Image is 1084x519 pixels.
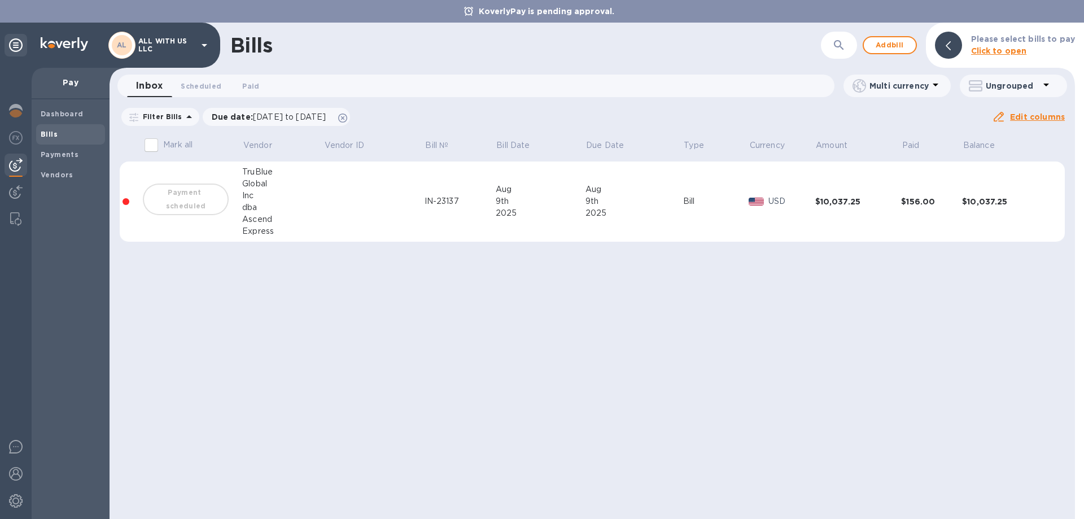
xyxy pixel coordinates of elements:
b: Payments [41,150,78,159]
p: KoverlyPay is pending approval. [473,6,620,17]
div: Aug [496,184,585,195]
span: Due Date [586,139,639,151]
div: 9th [585,195,683,207]
span: Vendor ID [325,139,379,151]
b: AL [117,41,127,49]
span: Inbox [136,78,163,94]
b: Vendors [41,171,73,179]
b: Please select bills to pay [971,34,1075,43]
div: $156.00 [901,196,962,207]
div: TruBlue [242,166,324,178]
span: [DATE] to [DATE] [253,112,326,121]
div: IN-23137 [425,195,496,207]
div: 2025 [496,207,585,219]
span: Paid [242,80,259,92]
span: Scheduled [181,80,221,92]
p: Paid [902,139,920,151]
div: Aug [585,184,683,195]
span: Vendor [243,139,287,151]
div: Unpin categories [5,34,27,56]
p: Amount [816,139,847,151]
button: Addbill [863,36,917,54]
div: Ascend [242,213,324,225]
span: Paid [902,139,934,151]
b: Bills [41,130,58,138]
p: ALL WITH US LLC [138,37,195,53]
p: Multi currency [869,80,929,91]
div: dba [242,202,324,213]
span: Add bill [873,38,907,52]
p: USD [768,195,815,207]
div: Bill [683,195,749,207]
div: 2025 [585,207,683,219]
p: Due date : [212,111,332,123]
p: Type [684,139,704,151]
span: Amount [816,139,862,151]
b: Dashboard [41,110,84,118]
img: Logo [41,37,88,51]
span: Bill Date [496,139,544,151]
u: Edit columns [1010,112,1065,121]
p: Pay [41,77,100,88]
p: Currency [750,139,785,151]
p: Bill № [425,139,448,151]
div: Due date:[DATE] to [DATE] [203,108,351,126]
div: Express [242,225,324,237]
p: Balance [963,139,995,151]
p: Mark all [163,139,193,151]
span: Balance [963,139,1009,151]
div: $10,037.25 [815,196,902,207]
h1: Bills [230,33,272,57]
p: Bill Date [496,139,530,151]
p: Ungrouped [986,80,1039,91]
p: Filter Bills [138,112,182,121]
p: Due Date [586,139,624,151]
div: Global [242,178,324,190]
div: 9th [496,195,585,207]
span: Type [684,139,719,151]
b: Click to open [971,46,1027,55]
p: Vendor ID [325,139,364,151]
img: USD [749,198,764,206]
span: Bill № [425,139,463,151]
div: Inc [242,190,324,202]
img: Foreign exchange [9,131,23,145]
div: $10,037.25 [962,196,1048,207]
p: Vendor [243,139,272,151]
